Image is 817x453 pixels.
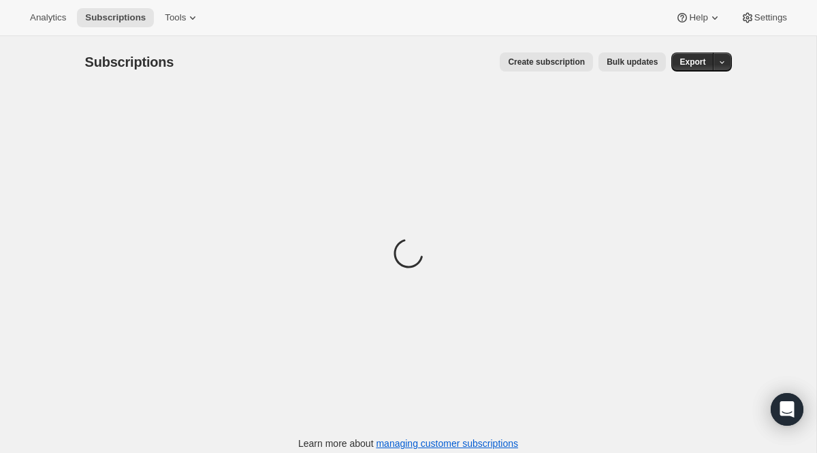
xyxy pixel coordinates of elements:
[77,8,154,27] button: Subscriptions
[771,393,803,426] div: Open Intercom Messenger
[30,12,66,23] span: Analytics
[157,8,208,27] button: Tools
[376,438,518,449] a: managing customer subscriptions
[754,12,787,23] span: Settings
[667,8,729,27] button: Help
[508,57,585,67] span: Create subscription
[85,12,146,23] span: Subscriptions
[165,12,186,23] span: Tools
[689,12,707,23] span: Help
[679,57,705,67] span: Export
[500,52,593,72] button: Create subscription
[733,8,795,27] button: Settings
[22,8,74,27] button: Analytics
[298,437,518,450] p: Learn more about
[598,52,666,72] button: Bulk updates
[671,52,714,72] button: Export
[85,54,174,69] span: Subscriptions
[607,57,658,67] span: Bulk updates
